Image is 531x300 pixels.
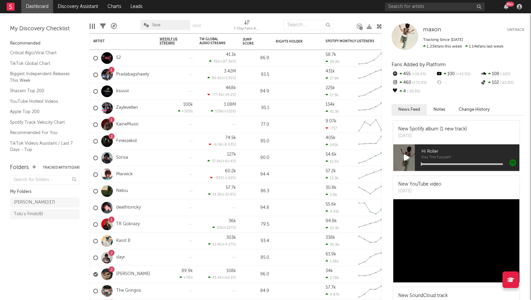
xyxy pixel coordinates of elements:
[209,142,236,147] div: ( )
[385,3,485,11] input: Search for artists
[326,136,336,140] div: 405k
[406,90,420,93] span: -33.3 %
[224,226,235,230] span: +227 %
[209,59,236,64] div: ( )
[480,70,524,78] div: 108
[212,160,221,163] span: 37.8k
[326,226,339,230] div: 10.3k
[423,27,441,33] a: maxon
[326,126,337,130] div: -717
[10,108,73,115] a: Apple Top 200
[355,249,385,266] svg: Chart title
[100,17,106,36] div: Filters
[10,188,80,196] div: My Folders
[326,285,336,290] div: 57.7k
[243,237,269,245] div: 93.4
[178,109,193,113] div: +105 %
[152,23,160,27] span: fave
[392,78,436,87] div: 460
[243,270,269,278] div: 96.0
[326,169,336,173] div: 57.2k
[223,276,235,280] span: +62.1 %
[116,88,129,94] a: ksuuvi
[116,105,138,111] a: Zaylevelten
[411,81,427,85] span: +72.9 %
[227,152,236,157] div: 127k
[411,73,426,76] span: +19.4 %
[224,69,236,74] div: 3.42M
[211,109,236,113] div: ( )
[43,166,80,169] button: Tracked Artists(268)
[326,193,337,197] div: 2.8k
[421,156,519,160] span: Kiss The Future!!!
[436,70,480,78] div: 100
[326,252,336,256] div: 61.9k
[207,76,236,80] div: ( )
[326,276,339,280] div: 3.78k
[392,104,427,115] button: News Feed
[326,152,337,157] div: 54.6k
[10,70,73,84] a: Biggest Independent Releases This Week
[355,166,385,183] svg: Chart title
[326,76,339,80] div: 17.8k
[10,87,73,94] a: Shazam Top 200
[116,271,150,277] a: [PERSON_NAME]
[212,193,221,197] span: 14.3k
[326,53,336,57] div: 58.7k
[480,78,524,87] div: 102
[326,159,339,164] div: 12.6k
[225,169,236,173] div: 60.2k
[224,93,235,97] span: -14.2 %
[326,235,335,240] div: 338k
[423,38,463,42] span: Tracking Since: [DATE]
[10,98,73,105] a: YouTube Hottest Videos
[229,219,236,223] div: 36k
[10,164,29,172] div: Folders
[10,175,80,185] input: Search for folders...
[10,198,80,208] a: [PERSON_NAME](17)
[326,176,339,180] div: 13.3k
[226,186,236,190] div: 57.7k
[243,137,269,145] div: 85.0
[199,37,226,45] div: TW Global Audio Streams
[243,204,269,212] div: 94.8
[111,17,117,36] div: A&R Pipeline
[355,133,385,150] svg: Chart title
[355,183,385,200] svg: Chart title
[207,92,236,97] div: ( )
[506,2,514,7] div: 99 +
[355,200,385,216] svg: Chart title
[326,119,337,123] div: 9.07k
[243,287,269,295] div: 84.9
[220,60,235,64] span: +87.3k %
[90,17,95,36] div: Edit Columns
[234,17,260,36] div: 7-Day Fans Added (7-Day Fans Added)
[10,49,73,57] a: Critical Algo/Viral Chart
[116,255,125,260] a: slayr
[284,20,334,30] input: Search...
[455,73,471,76] span: +42.9 %
[326,219,337,223] div: 94.8k
[243,87,269,95] div: 84.9
[392,70,436,78] div: 455
[243,154,269,162] div: 90.0
[507,27,524,33] button: Untrack
[423,45,503,49] span: 1.14k fans last week
[436,78,480,87] div: --
[452,104,496,115] button: Change History
[326,93,339,97] div: 17.5k
[355,216,385,233] svg: Chart title
[499,81,514,85] span: -65.8 %
[398,126,467,133] div: New Spotify album (1 new track)
[116,222,140,227] a: TR Gobrazy
[326,143,338,147] div: 245k
[243,221,269,228] div: 79.5
[116,205,141,211] a: deathtoricky
[398,133,467,139] div: [DATE]
[224,102,236,107] div: 1.08M
[182,269,193,273] div: 89.9k
[355,50,385,67] svg: Chart title
[223,76,235,80] span: +2.91 %
[10,129,73,136] a: Recommended For You
[215,110,223,113] span: 578k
